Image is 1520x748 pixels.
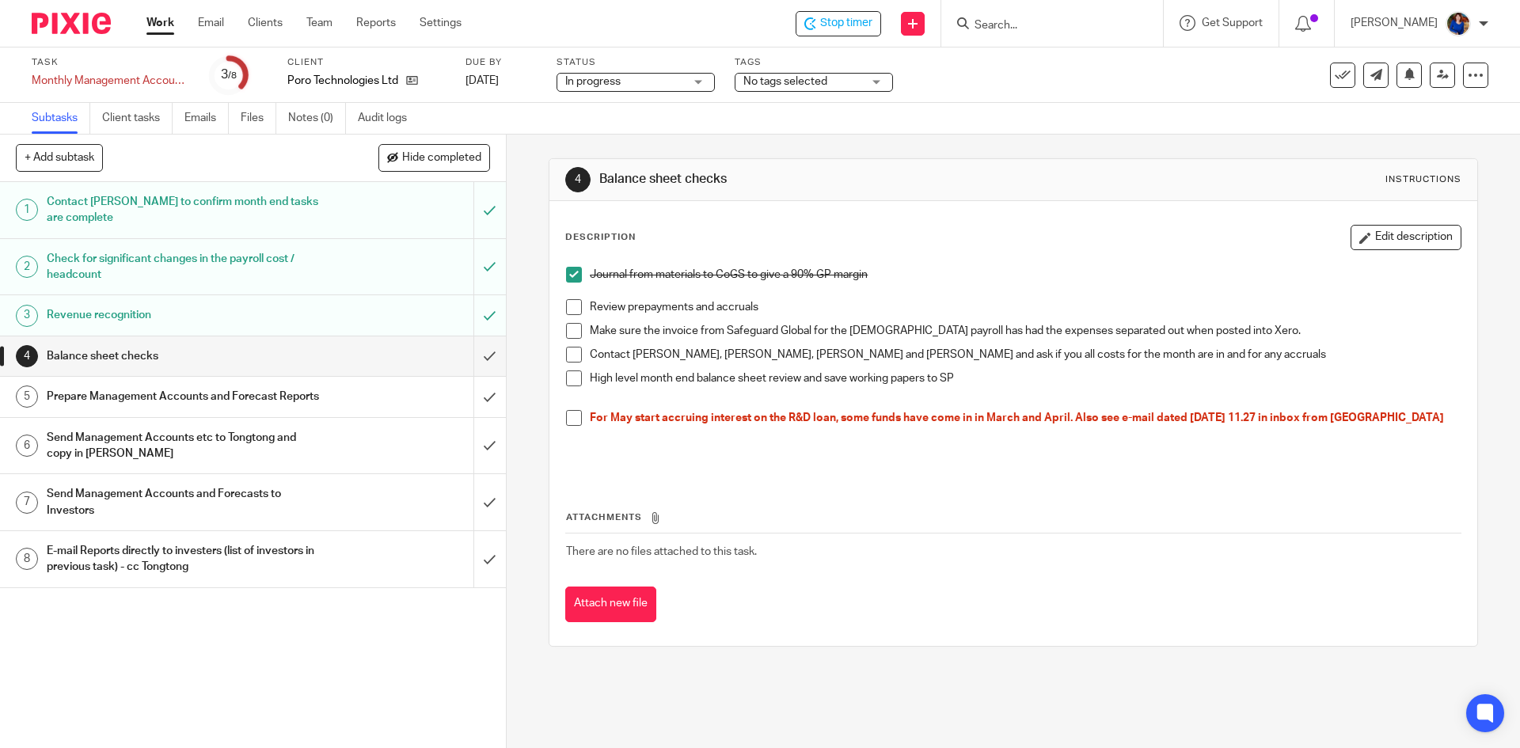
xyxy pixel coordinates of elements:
[590,267,1460,283] p: Journal from materials to CoGS to give a 90% GP margin
[1202,17,1263,28] span: Get Support
[47,482,321,522] h1: Send Management Accounts and Forecasts to Investors
[306,15,332,31] a: Team
[16,144,103,171] button: + Add subtask
[566,513,642,522] span: Attachments
[287,56,446,69] label: Client
[102,103,173,134] a: Client tasks
[565,587,656,622] button: Attach new file
[565,167,591,192] div: 4
[16,435,38,457] div: 6
[590,323,1460,339] p: Make sure the invoice from Safeguard Global for the [DEMOGRAPHIC_DATA] payroll has had the expens...
[378,144,490,171] button: Hide completed
[1351,225,1461,250] button: Edit description
[16,345,38,367] div: 4
[566,546,757,557] span: There are no files attached to this task.
[32,103,90,134] a: Subtasks
[16,385,38,408] div: 5
[1446,11,1471,36] img: Nicole.jpeg
[973,19,1115,33] input: Search
[735,56,893,69] label: Tags
[820,15,872,32] span: Stop timer
[47,426,321,466] h1: Send Management Accounts etc to Tongtong and copy in [PERSON_NAME]
[146,15,174,31] a: Work
[287,73,398,89] p: Poro Technologies Ltd
[796,11,881,36] div: Poro Technologies Ltd - Monthly Management Accounts - Poro
[47,247,321,287] h1: Check for significant changes in the payroll cost / headcount
[184,103,229,134] a: Emails
[1351,15,1438,31] p: [PERSON_NAME]
[32,73,190,89] div: Monthly Management Accounts - Poro
[198,15,224,31] a: Email
[47,539,321,579] h1: E-mail Reports directly to investers (list of investors in previous task) - cc Tongtong
[47,303,321,327] h1: Revenue recognition
[288,103,346,134] a: Notes (0)
[420,15,462,31] a: Settings
[16,256,38,278] div: 2
[16,199,38,221] div: 1
[16,548,38,570] div: 8
[47,344,321,368] h1: Balance sheet checks
[32,56,190,69] label: Task
[358,103,419,134] a: Audit logs
[565,76,621,87] span: In progress
[16,492,38,514] div: 7
[47,385,321,408] h1: Prepare Management Accounts and Forecast Reports
[565,231,636,244] p: Description
[557,56,715,69] label: Status
[47,190,321,230] h1: Contact [PERSON_NAME] to confirm month end tasks are complete
[241,103,276,134] a: Files
[465,75,499,86] span: [DATE]
[465,56,537,69] label: Due by
[743,76,827,87] span: No tags selected
[32,13,111,34] img: Pixie
[590,347,1460,363] p: Contact [PERSON_NAME], [PERSON_NAME], [PERSON_NAME] and [PERSON_NAME] and ask if you all costs fo...
[16,305,38,327] div: 3
[228,71,237,80] small: /8
[402,152,481,165] span: Hide completed
[590,412,1444,423] span: For May start accruing interest on the R&D loan, some funds have come in in March and April. Also...
[356,15,396,31] a: Reports
[221,66,237,84] div: 3
[590,299,1460,315] p: Review prepayments and accruals
[599,171,1047,188] h1: Balance sheet checks
[590,370,1460,386] p: High level month end balance sheet review and save working papers to SP
[1385,173,1461,186] div: Instructions
[248,15,283,31] a: Clients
